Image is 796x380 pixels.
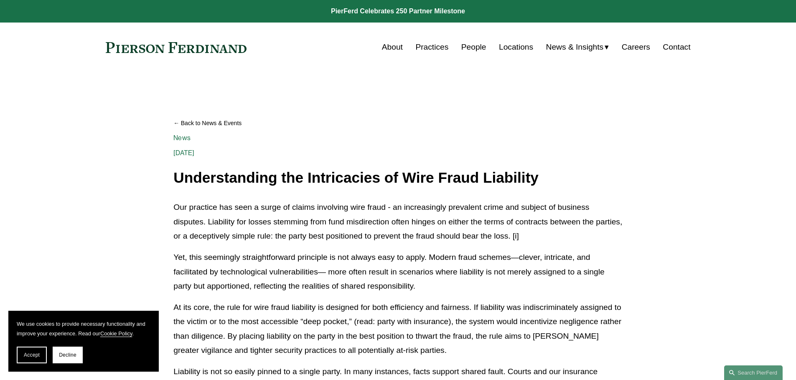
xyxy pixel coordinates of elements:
span: Decline [59,352,76,358]
a: Careers [622,39,650,55]
a: Back to News & Events [173,116,622,131]
p: Our practice has seen a surge of claims involving wire fraud - an increasingly prevalent crime an... [173,200,622,244]
p: Yet, this seemingly straightforward principle is not always easy to apply. Modern fraud schemes—c... [173,250,622,294]
a: Locations [499,39,533,55]
button: Decline [53,347,83,363]
a: folder dropdown [546,39,609,55]
button: Accept [17,347,47,363]
span: Accept [24,352,40,358]
p: At its core, the rule for wire fraud liability is designed for both efficiency and fairness. If l... [173,300,622,358]
p: We use cookies to provide necessary functionality and improve your experience. Read our . [17,319,150,338]
a: Practices [415,39,448,55]
a: About [382,39,403,55]
h1: Understanding the Intricacies of Wire Fraud Liability [173,170,622,186]
section: Cookie banner [8,311,159,372]
a: People [461,39,486,55]
a: Contact [663,39,690,55]
span: [DATE] [173,149,194,157]
a: Search this site [724,365,783,380]
span: News & Insights [546,40,604,55]
a: Cookie Policy [100,330,132,337]
a: News [173,134,191,142]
